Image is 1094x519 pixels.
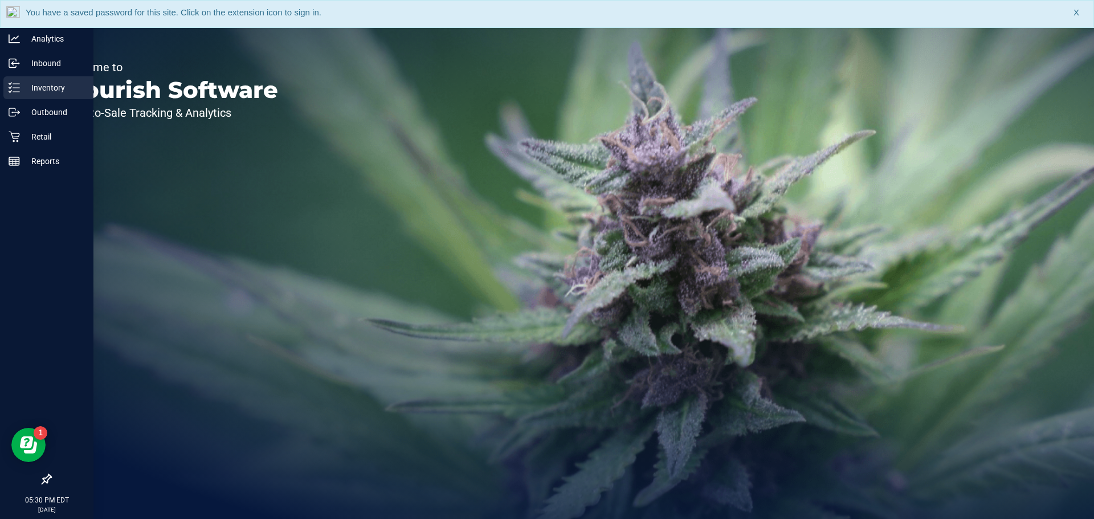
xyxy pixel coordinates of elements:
[5,505,88,514] p: [DATE]
[26,7,321,17] span: You have a saved password for this site. Click on the extension icon to sign in.
[9,33,20,44] inline-svg: Analytics
[9,58,20,69] inline-svg: Inbound
[20,32,88,46] p: Analytics
[34,426,47,440] iframe: Resource center unread badge
[5,495,88,505] p: 05:30 PM EDT
[62,62,278,73] p: Welcome to
[9,107,20,118] inline-svg: Outbound
[20,154,88,168] p: Reports
[20,56,88,70] p: Inbound
[9,156,20,167] inline-svg: Reports
[20,105,88,119] p: Outbound
[11,428,46,462] iframe: Resource center
[20,81,88,95] p: Inventory
[9,131,20,142] inline-svg: Retail
[20,130,88,144] p: Retail
[62,79,278,101] p: Flourish Software
[62,107,278,118] p: Seed-to-Sale Tracking & Analytics
[1073,6,1079,19] span: X
[9,82,20,93] inline-svg: Inventory
[6,6,20,22] img: notLoggedInIcon.png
